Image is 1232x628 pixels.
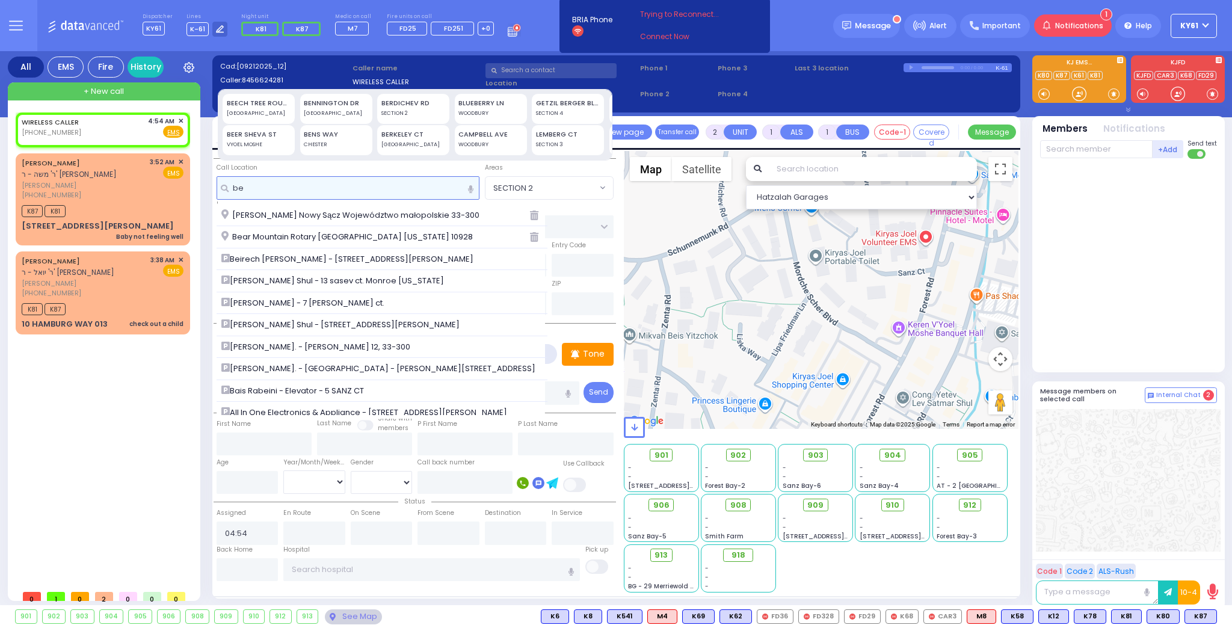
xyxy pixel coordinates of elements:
label: Dispatcher [143,13,173,20]
div: [GEOGRAPHIC_DATA] [304,109,368,118]
div: 908 [186,610,209,623]
span: Sanz Bay-4 [860,481,899,490]
span: ✕ [178,157,183,167]
button: +Add [1153,140,1184,158]
label: Use Callback [563,459,605,469]
div: 902 [43,610,66,623]
h5: Message members on selected call [1040,387,1145,403]
div: VYOEL MOSHE [227,141,291,149]
div: Baby not feeling well [116,232,183,241]
div: BLS [1111,609,1142,624]
span: 2 [1203,390,1214,401]
button: 10-4 [1178,580,1200,605]
span: 0 [23,592,41,601]
span: K87 [22,205,43,217]
span: BRIA Phone [572,14,612,25]
label: In Service [552,508,582,518]
span: - [860,523,863,532]
div: WOODBURY [458,141,523,149]
div: K62 [719,609,752,624]
input: Search hospital [283,558,580,581]
img: red-radio-icon.svg [804,614,810,620]
span: - [937,514,940,523]
div: - [705,564,771,573]
label: Assigned [217,508,246,518]
label: Location [485,78,636,88]
label: Destination [485,508,521,518]
label: Age [217,458,229,467]
span: ר' יואל - ר' [PERSON_NAME] [22,267,114,277]
div: K12 [1038,609,1069,624]
span: 902 [730,449,746,461]
span: 8456624281 [242,75,283,85]
span: - [783,472,786,481]
label: Call Location [217,163,257,173]
button: ALS-Rush [1097,564,1136,579]
div: 904 [100,610,123,623]
span: - [628,514,632,523]
span: Smith Farm [705,532,744,541]
a: WIRELESS CALLER [22,117,79,127]
span: 4:54 AM [148,117,174,126]
span: - [860,463,863,472]
span: M7 [348,23,358,33]
span: SECTION 2 [485,176,614,199]
div: BLS [541,609,569,624]
div: Year/Month/Week/Day [283,458,345,467]
div: BLS [719,609,752,624]
div: K81 [1111,609,1142,624]
span: [PERSON_NAME] [22,279,146,289]
div: SECTION 4 [536,109,600,118]
span: 918 [731,549,745,561]
span: - [705,472,709,481]
a: FD29 [1196,71,1216,80]
a: K80 [1035,71,1052,80]
div: ALS [647,609,677,624]
div: 912 [270,610,291,623]
span: - [628,564,632,573]
label: Caller name [353,63,481,73]
div: K87 [1184,609,1217,624]
span: FD25 [399,23,416,33]
div: ALS KJ [967,609,996,624]
input: Search location [769,157,977,181]
i: Delete fron history [530,232,538,242]
span: - [628,523,632,532]
div: 10 HAMBURG WAY 013 [22,318,108,330]
span: 3:52 AM [150,158,174,167]
label: KJ EMS... [1032,60,1126,68]
div: K8 [574,609,602,624]
span: [STREET_ADDRESS][PERSON_NAME] [628,481,742,490]
a: History [128,57,164,78]
span: 0 [71,592,89,601]
span: 1 [47,592,65,601]
div: GETZIL BERGER BLVD [536,98,600,108]
button: Notifications [1103,122,1165,136]
div: See map [325,609,381,624]
div: 913 [297,610,318,623]
div: M4 [647,609,677,624]
span: K81 [45,205,66,217]
div: K78 [1074,609,1106,624]
span: [PERSON_NAME] Nowy Sącz Województwo małopolskie 33-300 [221,209,484,221]
span: Important [982,20,1021,31]
p: Tone [583,348,605,360]
button: Code 2 [1065,564,1095,579]
span: FD251 [444,23,463,33]
div: K541 [607,609,642,624]
div: BLUEBERRY LN [458,98,523,108]
span: 910 [885,499,899,511]
span: [PERSON_NAME]. - [GEOGRAPHIC_DATA] - [PERSON_NAME][STREET_ADDRESS] [221,363,540,375]
span: 906 [653,499,670,511]
img: Logo [48,18,128,33]
span: 0 [167,592,185,601]
div: K80 [1147,609,1180,624]
button: Covered [913,125,949,140]
div: BERDICHEV RD [381,98,446,108]
span: 913 [654,549,668,561]
img: red-radio-icon.svg [929,614,935,620]
img: comment-alt.png [1148,393,1154,399]
span: - [860,472,863,481]
div: BLS [1001,609,1033,624]
button: KY61 [1171,14,1217,38]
